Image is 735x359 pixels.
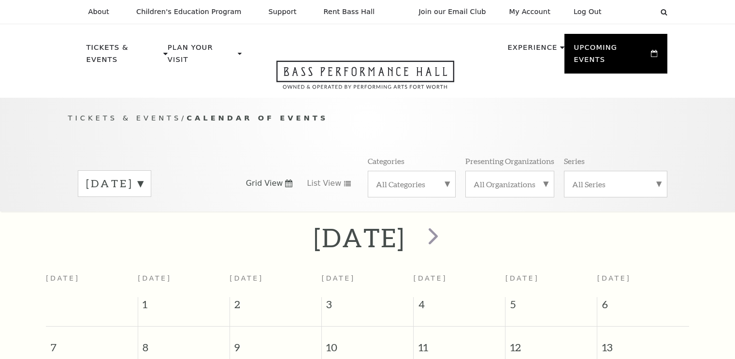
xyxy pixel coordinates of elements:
[564,156,585,166] p: Series
[322,297,413,316] span: 3
[324,8,375,16] p: Rent Bass Hall
[86,42,161,71] p: Tickets & Events
[505,274,539,282] span: [DATE]
[68,114,182,122] span: Tickets & Events
[230,297,321,316] span: 2
[507,42,557,59] p: Experience
[136,8,242,16] p: Children's Education Program
[321,274,355,282] span: [DATE]
[46,269,138,297] th: [DATE]
[246,178,283,189] span: Grid View
[368,156,404,166] p: Categories
[465,156,554,166] p: Presenting Organizations
[138,274,172,282] span: [DATE]
[597,274,631,282] span: [DATE]
[88,8,109,16] p: About
[307,178,341,189] span: List View
[314,222,405,253] h2: [DATE]
[376,179,447,189] label: All Categories
[138,297,230,316] span: 1
[414,297,505,316] span: 4
[230,274,263,282] span: [DATE]
[414,221,449,255] button: next
[187,114,328,122] span: Calendar of Events
[68,112,667,124] p: /
[168,42,235,71] p: Plan Your Visit
[414,274,447,282] span: [DATE]
[574,42,649,71] p: Upcoming Events
[269,8,297,16] p: Support
[572,179,659,189] label: All Series
[617,7,651,16] select: Select:
[86,176,143,191] label: [DATE]
[474,179,546,189] label: All Organizations
[505,297,597,316] span: 5
[597,297,689,316] span: 6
